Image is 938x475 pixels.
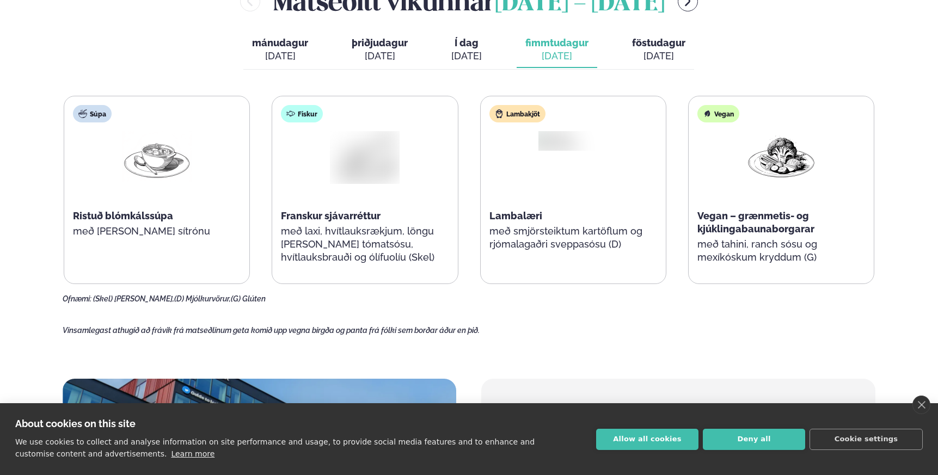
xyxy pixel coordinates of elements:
span: (Skel) [PERSON_NAME], [93,294,174,303]
span: Lambalæri [489,210,542,221]
img: Vegan.svg [703,109,712,118]
span: (D) Mjólkurvörur, [174,294,231,303]
span: Í dag [451,36,482,50]
span: föstudagur [632,37,685,48]
div: Fiskur [281,105,323,122]
p: með tahini, ranch sósu og mexíkóskum kryddum (G) [697,238,865,264]
div: Súpa [73,105,112,122]
div: [DATE] [352,50,408,63]
button: Cookie settings [810,429,923,450]
span: þriðjudagur [352,37,408,48]
button: föstudagur [DATE] [623,32,694,68]
p: We use cookies to collect and analyse information on site performance and usage, to provide socia... [15,437,535,458]
span: Vinsamlegast athugið að frávik frá matseðlinum geta komið upp vegna birgða og panta frá fólki sem... [63,326,480,335]
div: Vegan [697,105,739,122]
strong: About cookies on this site [15,418,136,429]
img: Vegan.png [746,131,816,182]
img: soup.svg [78,109,87,118]
img: fish.svg [286,109,295,118]
img: Fish.png [323,126,407,186]
button: Deny all [703,429,805,450]
p: með smjörsteiktum kartöflum og rjómalagaðri sveppasósu (D) [489,225,657,251]
img: Lamb-Meat.png [531,129,615,153]
button: Í dag [DATE] [443,32,491,68]
div: Lambakjöt [489,105,545,122]
span: mánudagur [252,37,308,48]
button: mánudagur [DATE] [243,32,317,68]
span: Ofnæmi: [63,294,91,303]
div: [DATE] [632,50,685,63]
span: fimmtudagur [525,37,588,48]
p: með laxi, hvítlauksrækjum, löngu [PERSON_NAME] tómatsósu, hvítlauksbrauði og ólífuolíu (Skel) [281,225,449,264]
button: Allow all cookies [596,429,698,450]
a: Learn more [171,449,214,458]
div: [DATE] [252,50,308,63]
span: Franskur sjávarréttur [281,210,381,221]
button: þriðjudagur [DATE] [343,32,416,68]
div: [DATE] [525,50,588,63]
img: Soup.png [122,131,192,182]
span: Vegan – grænmetis- og kjúklingabaunaborgarar [697,210,814,235]
button: fimmtudagur [DATE] [517,32,597,68]
a: close [912,396,930,414]
span: (G) Glúten [231,294,266,303]
p: með [PERSON_NAME] sítrónu [73,225,241,238]
div: [DATE] [451,50,482,63]
img: Lamb.svg [495,109,504,118]
span: Ristuð blómkálssúpa [73,210,173,221]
